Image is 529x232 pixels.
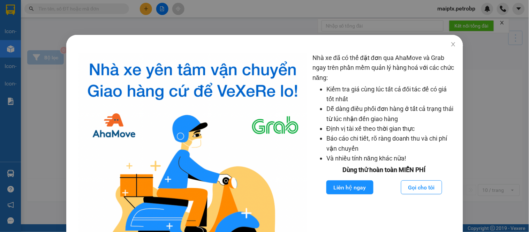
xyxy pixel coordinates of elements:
li: Dễ dàng điều phối đơn hàng ở tất cả trạng thái từ lúc nhận đến giao hàng [326,104,456,124]
button: Gọi cho tôi [401,180,442,194]
span: close [450,42,456,47]
button: Close [443,35,463,54]
span: Gọi cho tôi [408,183,435,192]
div: Dùng thử hoàn toàn MIỄN PHÍ [312,165,456,175]
span: Liên hệ ngay [333,183,366,192]
li: Và nhiều tính năng khác nữa! [326,154,456,163]
li: Báo cáo chi tiết, rõ ràng doanh thu và chi phí vận chuyển [326,134,456,154]
button: Liên hệ ngay [326,180,373,194]
li: Kiểm tra giá cùng lúc tất cả đối tác để có giá tốt nhất [326,84,456,104]
li: Định vị tài xế theo thời gian thực [326,124,456,134]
